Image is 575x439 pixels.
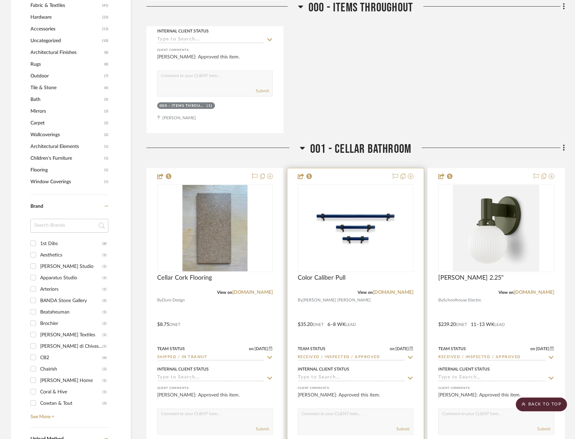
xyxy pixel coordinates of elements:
[298,274,345,282] span: Color Caliber Pull
[453,185,539,271] img: Otto Sconce 2.25"
[102,284,107,295] div: (1)
[162,297,185,303] span: Duro Design
[102,386,107,398] div: (1)
[29,409,108,420] a: See More +
[30,11,100,23] span: Hardware
[530,347,535,351] span: on
[102,35,108,46] span: (10)
[30,204,43,209] span: Brand
[30,176,102,188] span: Window Coverings
[102,295,107,306] div: (5)
[157,37,264,43] input: Type to Search…
[298,375,405,381] input: Type to Search…
[104,59,108,70] span: (8)
[303,297,371,303] span: [PERSON_NAME] [PERSON_NAME]
[537,426,550,432] button: Submit
[104,153,108,164] span: (1)
[104,141,108,152] span: (1)
[30,82,102,94] span: Tile & Stone
[104,82,108,93] span: (6)
[207,103,213,109] div: (1)
[298,297,303,303] span: By
[102,318,107,329] div: (1)
[40,364,102,375] div: Chairish
[390,347,395,351] span: on
[102,352,107,363] div: (6)
[102,24,108,35] span: (13)
[358,290,373,295] span: View on
[157,297,162,303] span: By
[104,71,108,82] span: (7)
[40,341,102,352] div: [PERSON_NAME] di Chivasso
[102,261,107,272] div: (1)
[182,185,248,271] img: Cellar Cork Flooring
[256,88,269,94] button: Submit
[104,165,108,176] span: (1)
[30,129,102,141] span: Wallcoverings
[30,70,102,82] span: Outdoor
[30,94,102,105] span: Bath
[256,426,269,432] button: Submit
[40,386,102,398] div: Coral & Hive
[40,284,102,295] div: Arteriors
[157,274,212,282] span: Cellar Cork Flooring
[30,105,102,117] span: Mirrors
[30,219,108,233] input: Search Brands
[40,375,102,386] div: [PERSON_NAME] Home
[160,103,205,109] div: 000 - ITEMS THROUGHOUT
[30,164,102,176] span: Flooring
[102,238,107,249] div: (8)
[249,347,254,351] span: on
[298,366,349,372] div: Internal Client Status
[104,129,108,140] span: (2)
[104,94,108,105] span: (5)
[157,54,273,67] div: [PERSON_NAME]: Approved this item.
[30,141,102,152] span: Architectural Elements
[40,238,102,249] div: 1st Dibs
[395,346,410,351] span: [DATE]
[438,354,546,361] input: Type to Search…
[40,295,102,306] div: BANDA Stone Gallery
[104,106,108,117] span: (3)
[396,426,410,432] button: Submit
[535,346,550,351] span: [DATE]
[40,318,102,329] div: Brochier
[498,290,514,295] span: View on
[157,354,264,361] input: Type to Search…
[30,23,100,35] span: Accessories
[40,352,102,363] div: CB2
[40,329,102,340] div: [PERSON_NAME] Textiles
[157,392,273,405] div: [PERSON_NAME]: Approved this item.
[102,12,108,23] span: (23)
[102,398,107,409] div: (3)
[157,366,209,372] div: Internal Client Status
[40,250,102,261] div: Aesthetics
[30,35,100,47] span: Uncategorized
[30,152,102,164] span: Children's Furniture
[102,307,107,318] div: (1)
[232,290,273,295] a: [DOMAIN_NAME]
[254,346,269,351] span: [DATE]
[438,366,490,372] div: Internal Client Status
[102,329,107,340] div: (1)
[40,272,102,283] div: Apparatus Studio
[102,341,107,352] div: (1)
[298,392,413,405] div: [PERSON_NAME]: Approved this item.
[298,346,325,352] div: Team Status
[30,47,102,58] span: Architectural Finishes
[157,375,264,381] input: Type to Search…
[102,250,107,261] div: (1)
[157,346,185,352] div: Team Status
[438,274,504,282] span: [PERSON_NAME] 2.25"
[310,142,411,157] span: 001 - CELLAR BATHROOM
[516,398,567,411] scroll-to-top-button: BACK TO TOP
[438,297,443,303] span: By
[298,354,405,361] input: Type to Search…
[438,346,466,352] div: Team Status
[102,364,107,375] div: (2)
[102,272,107,283] div: (1)
[40,307,102,318] div: Beataheuman
[373,290,413,295] a: [DOMAIN_NAME]
[312,185,399,271] img: Color Caliber Pull
[40,398,102,409] div: Cowtan & Tout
